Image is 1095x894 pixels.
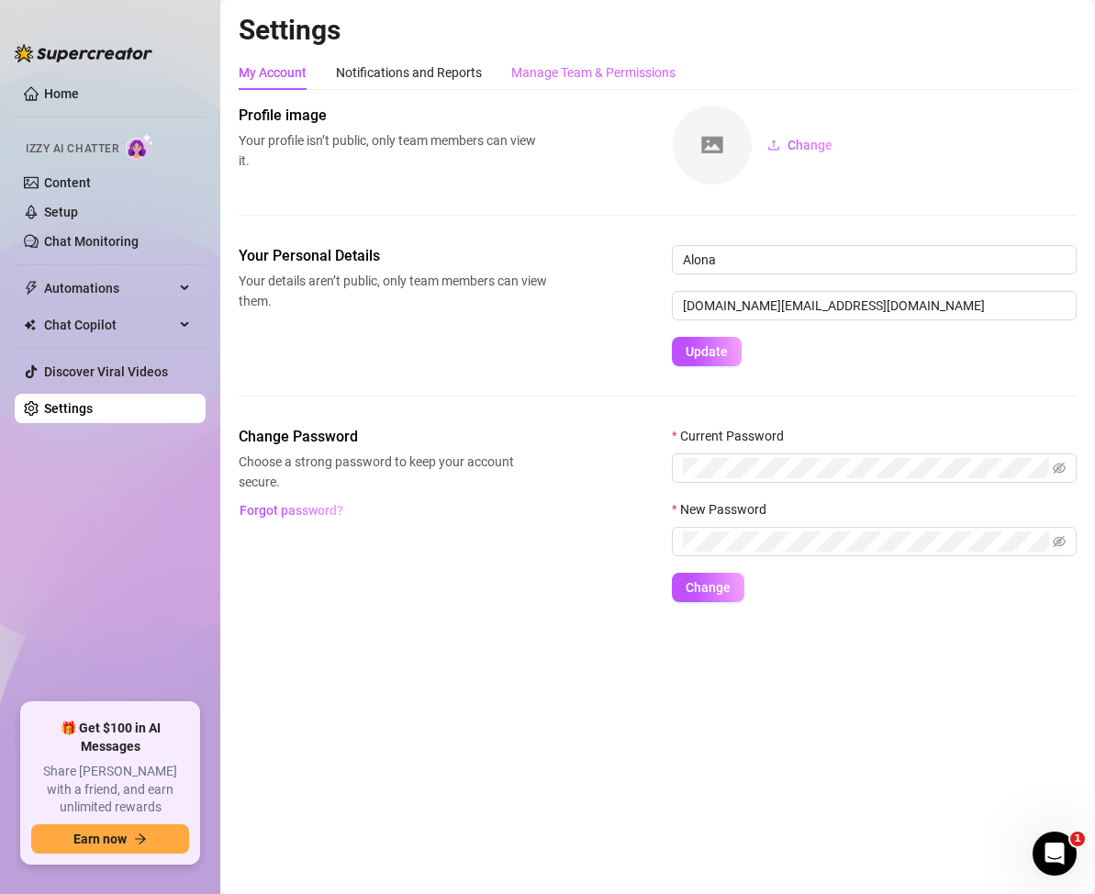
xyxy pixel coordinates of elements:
input: Current Password [683,458,1049,478]
button: Change [672,573,744,602]
span: Forgot password? [240,503,343,518]
span: Change [686,580,731,595]
div: Notifications and Reports [336,62,482,83]
span: Chat Copilot [44,310,174,340]
button: Forgot password? [239,496,343,525]
span: 🎁 Get $100 in AI Messages [31,720,189,755]
span: Share [PERSON_NAME] with a friend, and earn unlimited rewards [31,763,189,817]
span: Izzy AI Chatter [26,140,118,158]
input: New Password [683,531,1049,552]
label: New Password [672,499,778,520]
h2: Settings [239,13,1077,48]
img: square-placeholder.png [673,106,752,184]
a: Setup [44,205,78,219]
a: Home [44,86,79,101]
input: Enter name [672,245,1077,274]
span: upload [767,139,780,151]
a: Content [44,175,91,190]
button: Earn nowarrow-right [31,824,189,854]
label: Current Password [672,426,796,446]
span: eye-invisible [1053,535,1066,548]
span: Change Password [239,426,547,448]
span: arrow-right [134,833,147,845]
img: AI Chatter [126,133,154,160]
span: Choose a strong password to keep your account secure. [239,452,547,492]
span: Update [686,344,728,359]
span: Your Personal Details [239,245,547,267]
img: logo-BBDzfeDw.svg [15,44,152,62]
span: Profile image [239,105,547,127]
iframe: Intercom live chat [1033,832,1077,876]
span: 1 [1070,832,1085,846]
span: Automations [44,274,174,303]
a: Discover Viral Videos [44,364,168,379]
span: thunderbolt [24,281,39,296]
img: Chat Copilot [24,318,36,331]
button: Update [672,337,742,366]
input: Enter new email [672,291,1077,320]
span: Your profile isn’t public, only team members can view it. [239,130,547,171]
span: Change [788,138,832,152]
button: Change [753,130,847,160]
div: Manage Team & Permissions [511,62,676,83]
a: Chat Monitoring [44,234,139,249]
a: Settings [44,401,93,416]
div: My Account [239,62,307,83]
span: eye-invisible [1053,462,1066,475]
span: Your details aren’t public, only team members can view them. [239,271,547,311]
span: Earn now [73,832,127,846]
